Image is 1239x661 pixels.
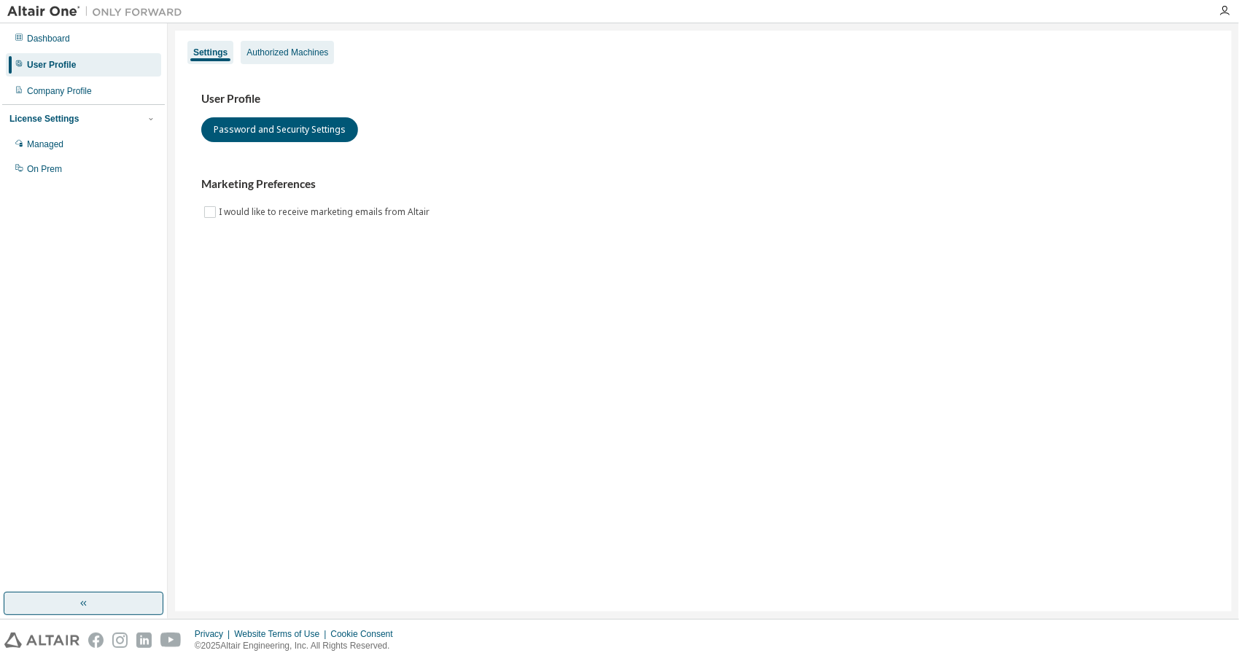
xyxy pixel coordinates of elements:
[27,33,70,44] div: Dashboard
[201,177,1205,192] h3: Marketing Preferences
[88,633,104,648] img: facebook.svg
[7,4,190,19] img: Altair One
[219,203,432,221] label: I would like to receive marketing emails from Altair
[27,163,62,175] div: On Prem
[234,628,330,640] div: Website Terms of Use
[195,640,402,652] p: © 2025 Altair Engineering, Inc. All Rights Reserved.
[4,633,79,648] img: altair_logo.svg
[112,633,128,648] img: instagram.svg
[193,47,228,58] div: Settings
[9,113,79,125] div: License Settings
[201,117,358,142] button: Password and Security Settings
[201,92,1205,106] h3: User Profile
[136,633,152,648] img: linkedin.svg
[330,628,401,640] div: Cookie Consent
[195,628,234,640] div: Privacy
[246,47,328,58] div: Authorized Machines
[27,85,92,97] div: Company Profile
[27,59,76,71] div: User Profile
[160,633,182,648] img: youtube.svg
[27,138,63,150] div: Managed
